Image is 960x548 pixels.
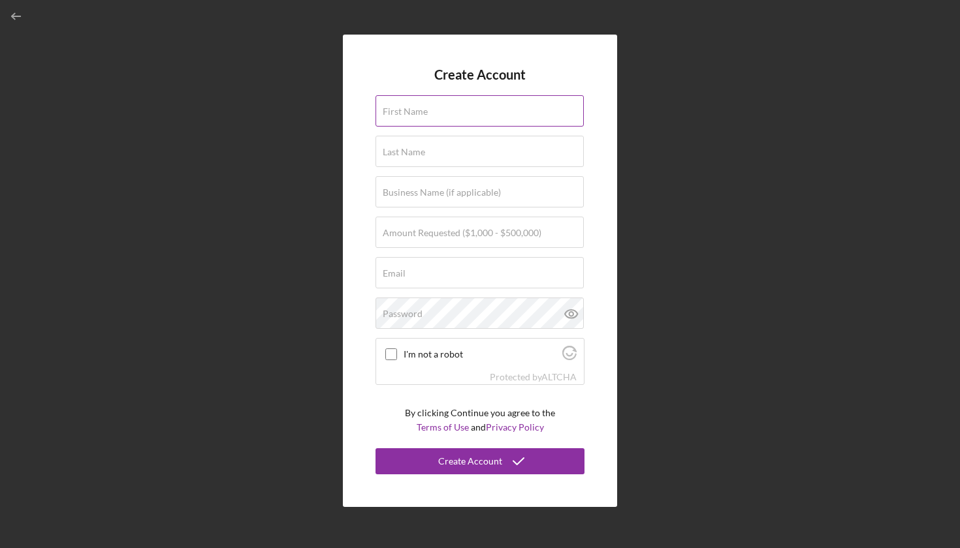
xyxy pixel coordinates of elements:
label: Password [383,309,423,319]
p: By clicking Continue you agree to the and [405,406,555,435]
a: Visit Altcha.org [562,351,577,362]
button: Create Account [376,448,584,474]
a: Terms of Use [417,421,469,433]
div: Protected by [490,372,577,382]
label: Amount Requested ($1,000 - $500,000) [383,228,541,238]
label: Business Name (if applicable) [383,187,501,198]
div: Create Account [438,448,502,474]
label: Last Name [383,147,425,157]
h4: Create Account [434,67,526,82]
a: Visit Altcha.org [541,371,577,382]
a: Privacy Policy [486,421,544,433]
label: Email [383,268,406,279]
label: I'm not a robot [404,349,558,359]
label: First Name [383,106,428,117]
